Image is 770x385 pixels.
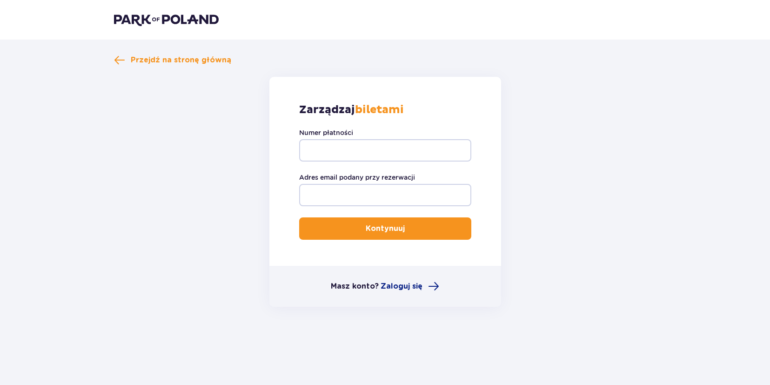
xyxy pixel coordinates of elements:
button: Kontynuuj [299,217,471,240]
p: Kontynuuj [366,223,405,234]
span: Przejdź na stronę główną [131,55,231,65]
a: Zaloguj się [381,281,439,292]
label: Numer płatności [299,128,353,137]
a: Przejdź na stronę główną [114,54,231,66]
p: Zarządzaj [299,103,404,117]
p: Masz konto? [331,281,379,291]
label: Adres email podany przy rezerwacji [299,173,415,182]
strong: biletami [355,103,404,117]
img: Park of Poland logo [114,13,219,26]
span: Zaloguj się [381,281,422,291]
